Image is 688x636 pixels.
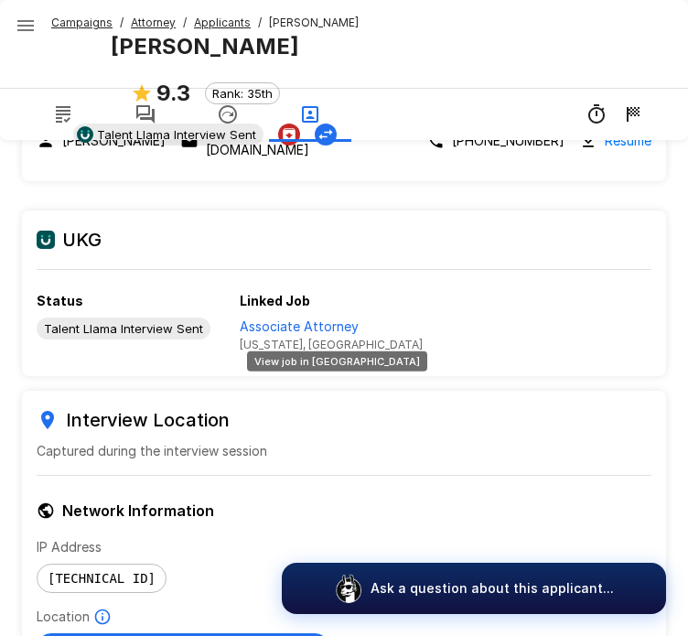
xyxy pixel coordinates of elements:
h6: UKG [37,225,651,254]
div: Click to copy [426,132,564,150]
b: [PERSON_NAME] [111,33,299,59]
button: Ask a question about this applicant... [282,563,666,614]
span: / [120,14,124,32]
span: [TECHNICAL_ID] [38,571,166,586]
div: 21m 00s [586,103,607,125]
svg: Based on IP Address and not guaranteed to be accurate [93,608,112,626]
div: View profile in UKG [37,318,210,340]
a: View job in UKG [240,318,423,354]
p: [PHONE_NUMBER] [452,132,564,150]
img: logo_glasses@2x.png [334,574,363,603]
b: Linked Job [240,293,310,308]
h6: Interview Location [37,405,651,435]
div: View job in [GEOGRAPHIC_DATA] [247,351,427,372]
span: [US_STATE], [GEOGRAPHIC_DATA] [240,336,423,354]
div: Click to copy [37,132,166,150]
p: Associate Attorney [240,318,423,336]
p: [PERSON_NAME] [62,132,166,150]
div: 9/23 9:10 PM [622,103,644,125]
a: Resume [605,130,651,151]
p: IP Address [37,538,651,556]
span: [PERSON_NAME] [269,14,359,32]
div: Download resume [579,130,651,151]
p: Location [37,608,90,626]
p: Ask a question about this applicant... [371,579,614,598]
img: ukg_logo.jpeg [37,231,55,249]
b: 9.3 [156,80,190,106]
p: Captured during the interview session [37,442,651,460]
span: / [183,14,187,32]
span: / [258,14,262,32]
u: Campaigns [51,16,113,29]
b: Status [37,293,83,308]
span: Rank: 35th [206,86,279,101]
u: Attorney [131,16,176,29]
span: Talent Llama Interview Sent [37,321,210,336]
h6: Network Information [37,498,651,523]
u: Applicants [194,16,251,29]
